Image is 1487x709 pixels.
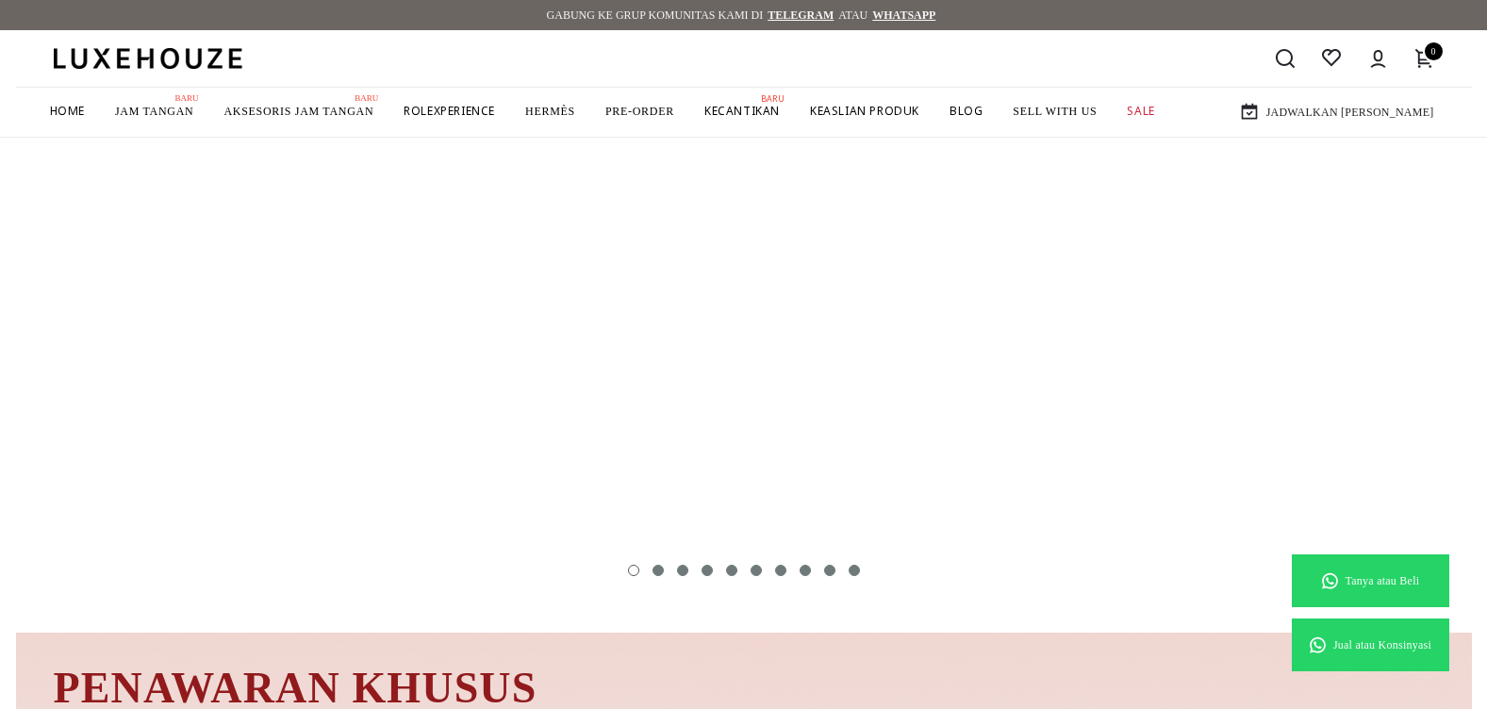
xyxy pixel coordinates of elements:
span: Baru [349,91,384,107]
span: Baru [169,91,204,107]
a: Whatsapp [872,7,940,24]
button: 7 of 10 [775,565,786,576]
a: Jual atau Konsinyasi [1292,618,1449,671]
span: AKSESORIS JAM TANGAN [223,105,373,118]
a: JADWALKAN [PERSON_NAME] [1240,103,1434,122]
button: 6 of 10 [751,565,762,576]
a: HERMÈS [510,88,590,137]
span: KECANTIKAN [704,103,780,119]
a: ROLEXPERIENCE [388,88,510,137]
span: SALE [1127,103,1154,119]
button: 2 of 10 [653,565,664,576]
span: BLOG [950,103,983,119]
button: 5 of 10 [726,565,737,576]
span: 0 [1425,42,1443,60]
p: Tanya atau Beli [1346,572,1420,589]
div: GABUNG KE GRUP KOMUNITAS KAMI DI atau [34,2,1454,28]
a: SELL WITH US [998,88,1112,137]
a: KECANTIKANBaru [689,88,795,137]
a: AKSESORIS JAM TANGAN Baru [208,88,388,137]
a: KEASLIAN PRODUK [795,88,934,137]
button: 9 of 10 [824,565,835,576]
button: 4 of 10 [702,565,713,576]
a: Telegram [768,7,838,24]
button: 10 of 10 [849,565,860,576]
span: HOME [50,103,85,119]
button: 1 of 10 [628,565,639,576]
button: 8 of 10 [800,565,811,576]
a: HOME [35,88,100,137]
a: PRE-ORDER [590,88,689,137]
a: Wishlist [1322,49,1342,69]
span: Baru [755,91,790,107]
span: HERMÈS [525,105,575,118]
a: Tanya atau Beli [1292,554,1449,607]
p: Jual atau Konsinyasi [1333,636,1431,653]
span: JAM TANGAN [115,105,194,118]
a: JAM TANGAN Baru [100,88,209,137]
a: BLOG [934,88,998,137]
span: KEASLIAN PRODUK [810,103,919,119]
a: SALE [1112,88,1169,135]
a: Search [1276,49,1296,69]
span: PRE-ORDER [605,105,674,118]
button: 3 of 10 [677,565,688,576]
span: ROLEXPERIENCE [404,103,495,119]
summary: Cari [1276,49,1296,69]
span: SELL WITH US [1013,105,1097,118]
a: Cart [1414,49,1434,69]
